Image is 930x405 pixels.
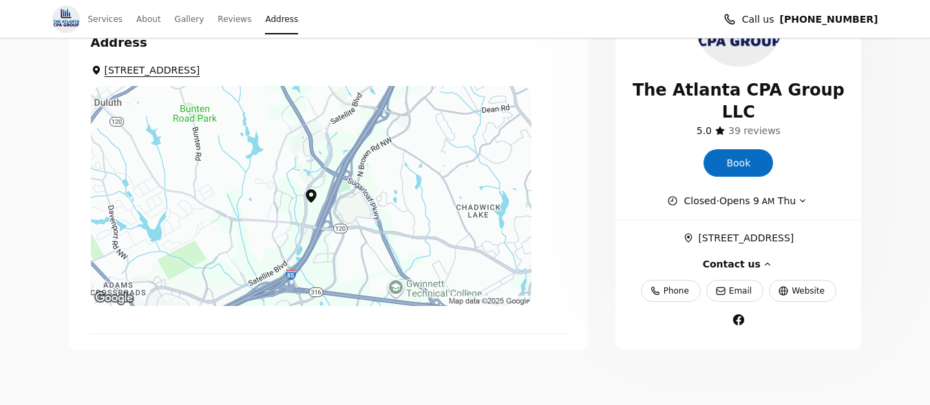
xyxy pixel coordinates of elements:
[728,123,781,138] a: 39 reviews
[91,86,531,306] img: 2180 Satellite Blvd Ste 400 Duluth, 30097
[726,155,750,171] span: Book
[759,197,774,206] span: AM
[632,79,845,123] span: The Atlanta CPA Group LLC
[265,10,298,29] a: Address
[769,280,836,302] a: https://www.Atlcpagroup.com (Opens in a new window)
[105,63,200,78] span: [STREET_ADDRESS]
[88,10,123,29] a: Services
[52,6,80,33] img: The Atlanta CPA Group LLC logo
[683,230,794,245] a: Get directions (Opens in a new window)
[728,125,781,136] span: 39 reviews
[792,284,825,298] span: Website
[684,193,796,208] span: Closed · Opens Thu
[780,12,878,27] a: Call us (678) 235-4060
[683,230,698,245] span: ​
[703,256,774,272] button: Contact us
[91,34,567,52] h2: Address
[136,10,160,29] a: About
[706,280,763,302] a: Email
[728,123,781,138] span: ​
[218,10,251,29] a: Reviews
[641,280,701,302] a: Phone
[91,63,102,78] span: ​
[729,284,752,298] span: Email
[697,123,712,138] span: ​
[704,149,773,177] a: Book
[667,193,810,208] button: Show working hours
[753,195,759,206] span: 9
[175,10,204,29] a: Gallery
[91,63,200,78] a: The Atlanta CPA Group LLC. 2180 Satellite Blvd Ste 400 Duluth, 30097 (Opens in a new window)
[742,12,774,27] span: Call us
[664,284,689,298] span: Phone
[697,125,712,136] span: 5.0 stars out of 5
[725,306,752,333] a: Facebook (Opens in a new window)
